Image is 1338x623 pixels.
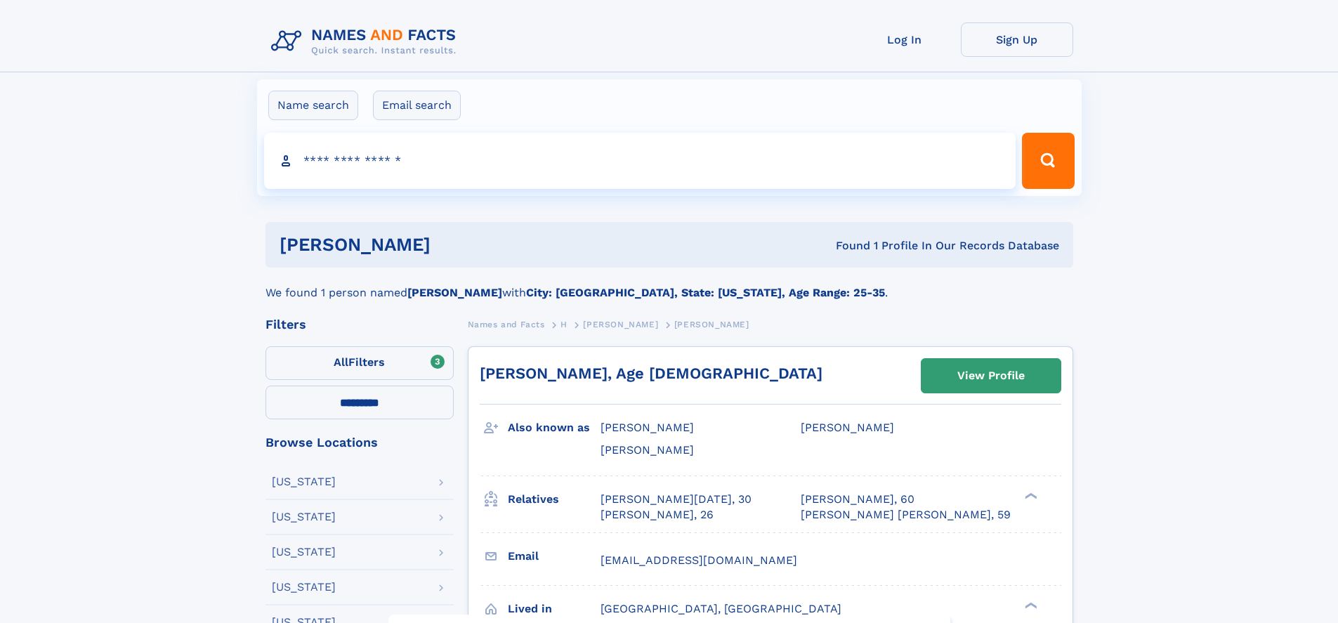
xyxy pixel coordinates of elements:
[508,544,601,568] h3: Email
[265,318,454,331] div: Filters
[848,22,961,57] a: Log In
[601,507,714,523] a: [PERSON_NAME], 26
[480,365,822,382] a: [PERSON_NAME], Age [DEMOGRAPHIC_DATA]
[674,320,749,329] span: [PERSON_NAME]
[280,236,634,254] h1: [PERSON_NAME]
[468,315,545,333] a: Names and Facts
[583,315,658,333] a: [PERSON_NAME]
[601,421,694,434] span: [PERSON_NAME]
[264,133,1016,189] input: search input
[560,315,568,333] a: H
[508,597,601,621] h3: Lived in
[1022,133,1074,189] button: Search Button
[268,91,358,120] label: Name search
[272,511,336,523] div: [US_STATE]
[407,286,502,299] b: [PERSON_NAME]
[601,492,752,507] a: [PERSON_NAME][DATE], 30
[508,487,601,511] h3: Relatives
[801,507,1011,523] a: [PERSON_NAME] [PERSON_NAME], 59
[526,286,885,299] b: City: [GEOGRAPHIC_DATA], State: [US_STATE], Age Range: 25-35
[272,476,336,487] div: [US_STATE]
[334,355,348,369] span: All
[921,359,1061,393] a: View Profile
[601,443,694,457] span: [PERSON_NAME]
[373,91,461,120] label: Email search
[801,492,914,507] a: [PERSON_NAME], 60
[633,238,1059,254] div: Found 1 Profile In Our Records Database
[272,546,336,558] div: [US_STATE]
[1021,491,1038,500] div: ❯
[560,320,568,329] span: H
[1021,601,1038,610] div: ❯
[265,268,1073,301] div: We found 1 person named with .
[265,22,468,60] img: Logo Names and Facts
[601,602,841,615] span: [GEOGRAPHIC_DATA], [GEOGRAPHIC_DATA]
[801,421,894,434] span: [PERSON_NAME]
[508,416,601,440] h3: Also known as
[601,553,797,567] span: [EMAIL_ADDRESS][DOMAIN_NAME]
[957,360,1025,392] div: View Profile
[961,22,1073,57] a: Sign Up
[265,346,454,380] label: Filters
[265,436,454,449] div: Browse Locations
[583,320,658,329] span: [PERSON_NAME]
[272,582,336,593] div: [US_STATE]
